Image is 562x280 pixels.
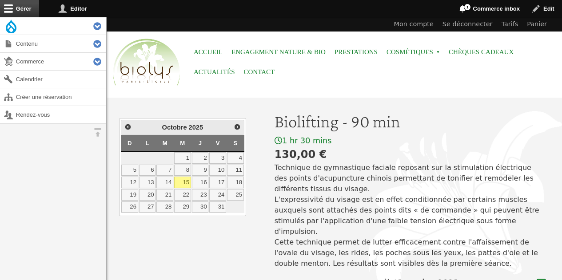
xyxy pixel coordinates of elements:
a: 21 [156,189,173,201]
div: 130,00 € [275,146,546,162]
a: 17 [209,177,226,188]
a: 11 [227,165,244,176]
a: Tarifs [497,17,523,32]
button: Orientation horizontale [89,124,106,141]
span: Octobre [162,124,187,131]
a: 9 [192,165,209,176]
a: 19 [121,189,138,201]
a: 29 [174,201,191,213]
span: Précédent [124,123,132,130]
a: 23 [192,189,209,201]
span: Cosmétiques [387,42,440,62]
h1: Biolifting - 90 min [275,111,546,132]
a: Chèques cadeaux [449,42,514,62]
a: 28 [156,201,173,213]
a: Panier [522,17,551,32]
a: Actualités [194,62,235,82]
a: 25 [227,189,244,201]
a: 10 [209,165,226,176]
span: Lundi [145,140,149,146]
a: 8 [174,165,191,176]
a: Suivant [231,121,243,133]
a: Accueil [194,42,223,62]
a: 6 [139,165,156,176]
a: Prestations [335,42,378,62]
a: 1 [174,152,191,164]
div: 1 hr 30 mins [275,136,546,146]
a: 20 [139,189,156,201]
a: 27 [139,201,156,213]
span: 2025 [189,124,203,131]
span: Mardi [163,140,167,146]
span: 1 [464,4,471,11]
a: 16 [192,177,209,188]
a: 7 [156,165,173,176]
header: Entête du site [107,17,562,93]
a: 4 [227,152,244,164]
span: Suivant [234,123,241,130]
a: 31 [209,201,226,213]
span: Mercredi [180,140,185,146]
a: 15 [174,177,191,188]
a: 12 [121,177,138,188]
a: Se déconnecter [438,17,497,32]
a: 3 [209,152,226,164]
a: 18 [227,177,244,188]
span: Dimanche [128,140,132,146]
img: Accueil [111,37,182,88]
a: Engagement Nature & Bio [231,42,326,62]
a: 2 [192,152,209,164]
a: 5 [121,165,138,176]
a: 13 [139,177,156,188]
p: Technique de gymnastique faciale reposant sur la stimulation électrique des points d'acupuncture ... [275,162,546,269]
a: 22 [174,189,191,201]
a: 26 [121,201,138,213]
a: Mon compte [390,17,438,32]
a: Précédent [122,121,134,133]
span: Vendredi [216,140,220,146]
a: 30 [192,201,209,213]
a: Contact [244,62,275,82]
a: 14 [156,177,173,188]
span: Samedi [234,140,238,146]
a: 24 [209,189,226,201]
span: » [436,51,440,54]
span: Jeudi [199,140,202,146]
